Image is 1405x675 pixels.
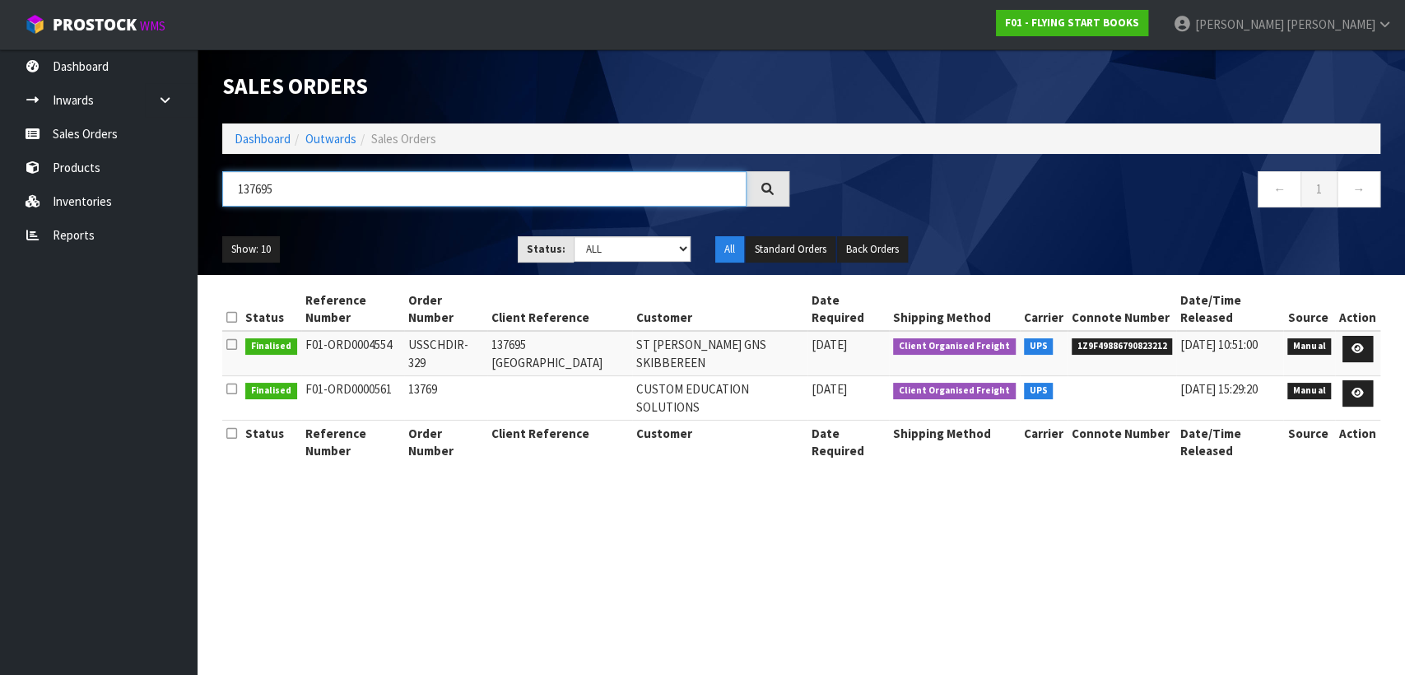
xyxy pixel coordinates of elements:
[487,421,632,464] th: Client Reference
[1180,337,1258,352] span: [DATE] 10:51:00
[746,236,835,263] button: Standard Orders
[893,383,1016,399] span: Client Organised Freight
[487,331,632,375] td: 137695 [GEOGRAPHIC_DATA]
[222,171,747,207] input: Search sales orders
[1068,287,1177,332] th: Connote Number
[1020,421,1068,464] th: Carrier
[1283,421,1335,464] th: Source
[812,381,847,397] span: [DATE]
[235,131,291,147] a: Dashboard
[1024,383,1054,399] span: UPS
[1300,171,1338,207] a: 1
[1072,338,1173,355] span: 1Z9F49886790823212
[25,14,45,35] img: cube-alt.png
[1068,421,1177,464] th: Connote Number
[889,287,1020,332] th: Shipping Method
[53,14,137,35] span: ProStock
[301,331,404,375] td: F01-ORD0004554
[404,331,487,375] td: USSCHDIR-329
[1335,421,1380,464] th: Action
[1287,383,1331,399] span: Manual
[812,337,847,352] span: [DATE]
[1180,381,1258,397] span: [DATE] 15:29:20
[301,287,404,332] th: Reference Number
[305,131,356,147] a: Outwards
[241,287,301,332] th: Status
[632,421,807,464] th: Customer
[1176,287,1283,332] th: Date/Time Released
[1005,16,1139,30] strong: F01 - FLYING START BOOKS
[1194,16,1283,32] span: [PERSON_NAME]
[245,383,297,399] span: Finalised
[1287,338,1331,355] span: Manual
[222,74,789,99] h1: Sales Orders
[807,287,890,332] th: Date Required
[487,287,632,332] th: Client Reference
[807,421,890,464] th: Date Required
[893,338,1016,355] span: Client Organised Freight
[1335,287,1380,332] th: Action
[837,236,908,263] button: Back Orders
[404,376,487,421] td: 13769
[301,421,404,464] th: Reference Number
[632,331,807,375] td: ST [PERSON_NAME] GNS SKIBBEREEN
[1258,171,1301,207] a: ←
[1176,421,1283,464] th: Date/Time Released
[1024,338,1054,355] span: UPS
[241,421,301,464] th: Status
[1283,287,1335,332] th: Source
[371,131,436,147] span: Sales Orders
[404,421,487,464] th: Order Number
[404,287,487,332] th: Order Number
[301,376,404,421] td: F01-ORD0000561
[222,236,280,263] button: Show: 10
[140,18,165,34] small: WMS
[245,338,297,355] span: Finalised
[814,171,1381,212] nav: Page navigation
[527,242,565,256] strong: Status:
[889,421,1020,464] th: Shipping Method
[715,236,744,263] button: All
[1286,16,1375,32] span: [PERSON_NAME]
[1020,287,1068,332] th: Carrier
[632,287,807,332] th: Customer
[632,376,807,421] td: CUSTOM EDUCATION SOLUTIONS
[1337,171,1380,207] a: →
